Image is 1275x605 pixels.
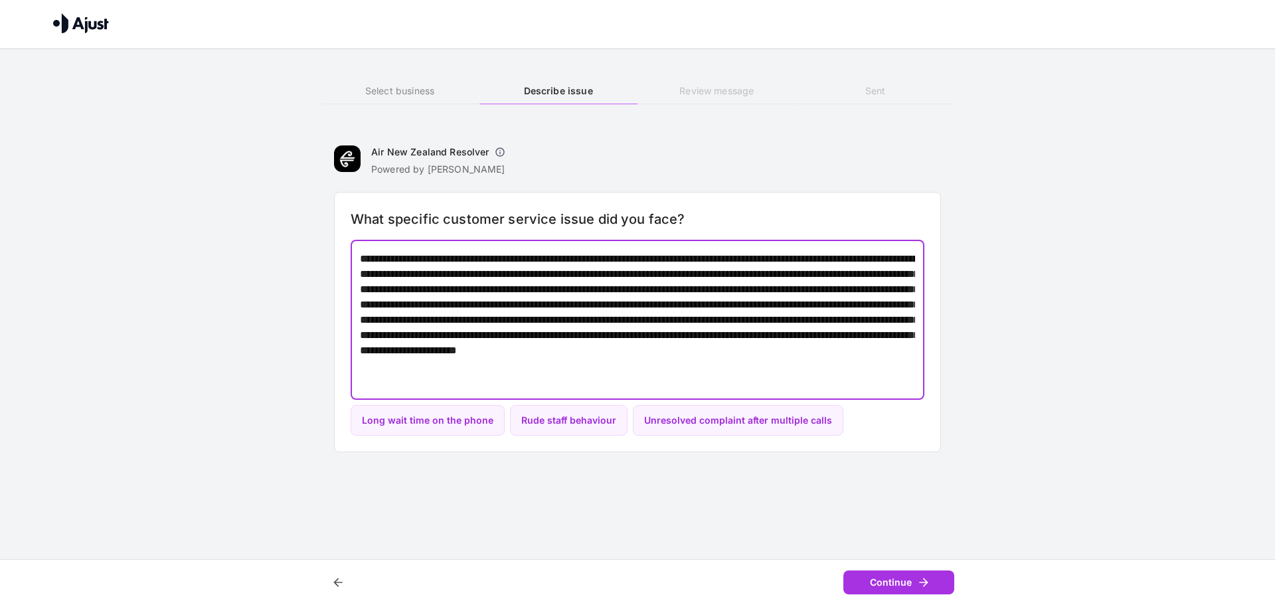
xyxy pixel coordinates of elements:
[334,145,361,172] img: Air New Zealand
[371,163,511,176] p: Powered by [PERSON_NAME]
[351,405,505,436] button: Long wait time on the phone
[796,84,954,98] h6: Sent
[351,209,924,230] h6: What specific customer service issue did you face?
[633,405,843,436] button: Unresolved complaint after multiple calls
[637,84,796,98] h6: Review message
[321,84,479,98] h6: Select business
[371,145,489,159] h6: Air New Zealand Resolver
[53,13,109,33] img: Ajust
[843,570,954,595] button: Continue
[479,84,637,98] h6: Describe issue
[510,405,628,436] button: Rude staff behaviour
